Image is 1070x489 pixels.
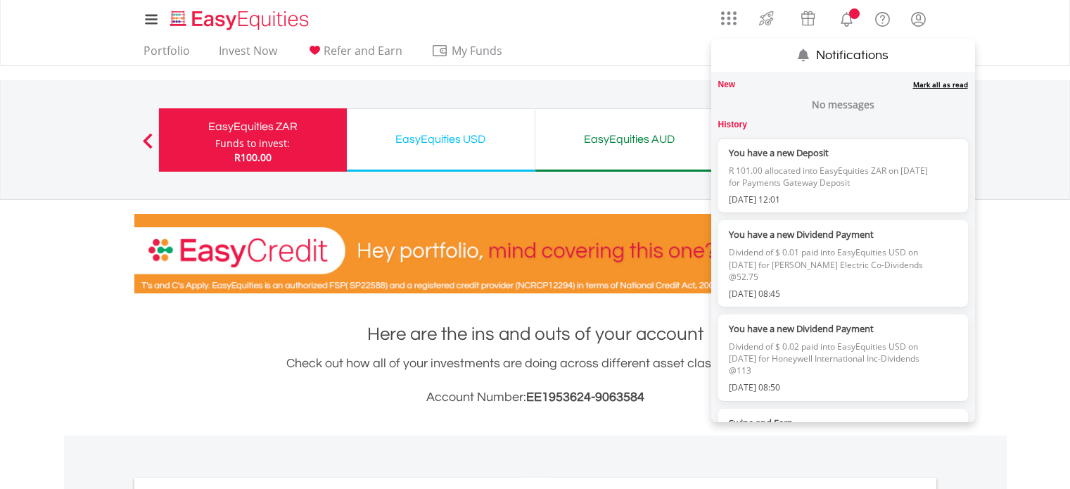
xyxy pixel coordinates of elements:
[544,129,715,149] div: EasyEquities AUD
[721,11,737,26] img: grid-menu-icon.svg
[134,388,936,407] h3: Account Number:
[729,416,934,430] label: Swipe and Earn
[913,80,968,89] a: Mark all unread notifications as read
[431,42,523,60] span: My Funds
[865,4,900,32] a: FAQ's and Support
[812,98,874,112] label: No messages
[134,354,936,407] div: Check out how all of your investments are doing across different asset classes you hold.
[729,288,934,300] label: [DATE] 08:45
[729,322,934,336] label: You have a new Dividend Payment
[215,136,290,151] div: Funds to invest:
[787,4,829,30] a: Vouchers
[138,44,196,65] a: Portfolio
[167,8,314,32] img: EasyEquities_Logo.png
[718,79,736,91] label: New notifications
[729,241,934,287] span: Dividend of $ 0.01 paid into EasyEquities USD on [DATE] for [PERSON_NAME] Electric Co-Dividends @...
[729,160,934,193] span: R 101.00 allocated into EasyEquities ZAR on [DATE] for Payments Gateway Deposit
[712,4,746,26] a: AppsGrid
[324,43,402,58] span: Refer and Earn
[300,44,408,65] a: Refer and Earn
[829,4,865,32] a: Notifications
[234,151,272,164] span: R100.00
[900,4,936,34] a: My Profile
[729,227,934,241] label: You have a new Dividend Payment
[526,390,644,404] span: EE1953624-9063584
[355,129,526,149] div: EasyEquities USD
[729,336,934,381] span: Dividend of $ 0.02 paid into EasyEquities USD on [DATE] for Honeywell International Inc-Dividends...
[729,146,934,160] label: You have a new Deposit
[165,4,314,32] a: Home page
[134,322,936,347] h1: Here are the ins and outs of your account
[213,44,283,65] a: Invest Now
[134,214,936,293] img: EasyCredit Promotion Banner
[167,117,338,136] div: EasyEquities ZAR
[816,39,889,65] p: Notifications
[755,7,778,30] img: thrive-v2.svg
[729,193,934,205] label: [DATE] 12:01
[718,119,747,131] label: History heading
[729,381,934,393] label: [DATE] 08:50
[796,7,820,30] img: vouchers-v2.svg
